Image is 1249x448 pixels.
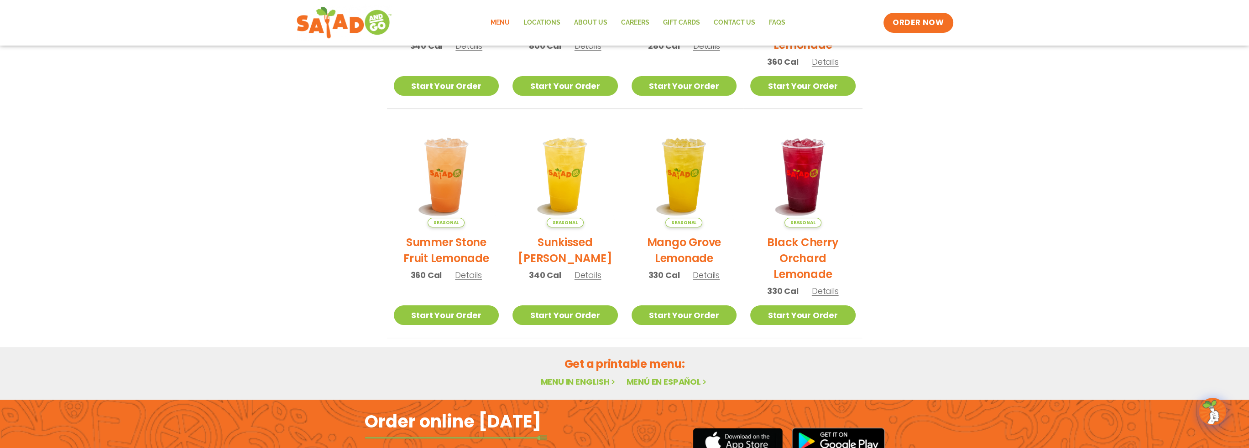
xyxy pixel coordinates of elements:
[387,356,862,372] h2: Get a printable menu:
[512,234,618,266] h2: Sunkissed [PERSON_NAME]
[567,12,614,33] a: About Us
[614,12,656,33] a: Careers
[750,123,856,228] img: Product photo for Black Cherry Orchard Lemonade
[365,410,541,433] h2: Order online [DATE]
[665,218,702,227] span: Seasonal
[484,12,792,33] nav: Menu
[411,269,442,281] span: 360 Cal
[750,305,856,325] a: Start Your Order
[512,305,618,325] a: Start Your Order
[1200,399,1225,424] img: wpChatIcon
[428,218,465,227] span: Seasonal
[707,12,762,33] a: Contact Us
[750,234,856,282] h2: Black Cherry Orchard Lemonade
[883,13,953,33] a: ORDER NOW
[455,40,482,51] span: Details
[656,12,707,33] a: GIFT CARDS
[529,269,561,281] span: 340 Cal
[632,305,737,325] a: Start Your Order
[547,218,584,227] span: Seasonal
[529,40,561,52] span: 800 Cal
[750,76,856,96] a: Start Your Order
[365,435,547,440] img: fork
[626,376,708,387] a: Menú en español
[410,40,443,52] span: 340 Cal
[540,376,617,387] a: Menu in English
[394,305,499,325] a: Start Your Order
[484,12,517,33] a: Menu
[517,12,567,33] a: Locations
[648,40,680,52] span: 280 Cal
[648,269,680,281] span: 330 Cal
[512,76,618,96] a: Start Your Order
[394,123,499,228] img: Product photo for Summer Stone Fruit Lemonade
[394,234,499,266] h2: Summer Stone Fruit Lemonade
[762,12,792,33] a: FAQs
[693,40,720,51] span: Details
[893,17,944,28] span: ORDER NOW
[632,234,737,266] h2: Mango Grove Lemonade
[632,123,737,228] img: Product photo for Mango Grove Lemonade
[812,56,839,67] span: Details
[575,40,601,51] span: Details
[512,123,618,228] img: Product photo for Sunkissed Yuzu Lemonade
[784,218,821,227] span: Seasonal
[632,76,737,96] a: Start Your Order
[296,5,392,41] img: new-SAG-logo-768×292
[812,285,839,297] span: Details
[394,76,499,96] a: Start Your Order
[767,285,799,297] span: 330 Cal
[455,269,482,281] span: Details
[767,56,799,68] span: 360 Cal
[575,269,601,281] span: Details
[693,269,720,281] span: Details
